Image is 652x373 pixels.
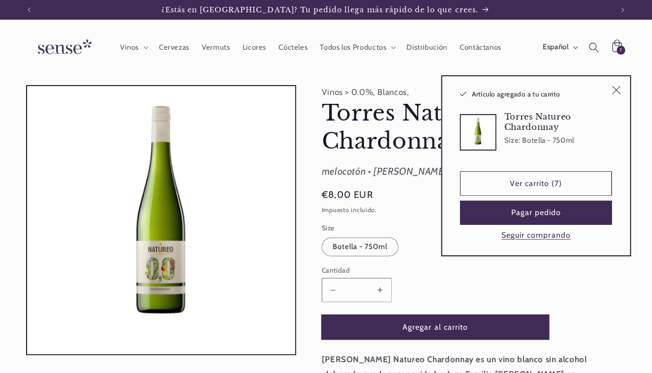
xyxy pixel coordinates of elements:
[22,30,104,65] a: Sense
[322,163,626,181] div: melocotón • [PERSON_NAME] • fresco
[196,36,237,58] a: Vermuts
[543,42,569,53] span: Español
[26,85,296,355] media-gallery: Visor de la galería
[523,136,574,145] dd: Botella - 750ml
[504,136,521,145] dt: Size:
[454,36,508,58] a: Contáctanos
[114,36,153,58] summary: Vinos
[460,171,612,195] a: Ver carrito (7)
[620,46,623,55] span: 7
[202,43,230,52] span: Vermuts
[583,36,605,59] summary: Búsqueda
[504,112,612,132] h3: Torres Natureo Chardonnay
[26,33,100,62] img: Sense
[159,43,189,52] span: Cervezas
[322,238,399,256] label: Botella - 750ml
[279,43,308,52] span: Cócteles
[322,99,626,155] h1: Torres Natureo Chardonnay
[322,315,549,339] button: Agregar al carrito
[243,43,266,52] span: Licores
[273,36,314,58] a: Cócteles
[153,36,195,58] a: Cervezas
[236,36,273,58] a: Licores
[401,36,454,58] a: Distribución
[120,43,139,52] span: Vinos
[320,43,387,52] span: Todos los Productos
[162,5,479,14] span: ¿Estás en [GEOGRAPHIC_DATA]? Tu pedido llega más rápido de lo que crees.
[498,230,574,241] button: Seguir comprando
[460,201,612,225] button: Pagar pedido
[460,89,605,99] h2: Artículo agregado a tu carrito
[460,43,501,52] span: Contáctanos
[314,36,401,58] summary: Todos los Productos
[537,37,583,57] button: Español
[407,43,448,52] span: Distribución
[441,75,631,256] div: Artículo agregado a tu carrito
[322,188,373,202] span: €8,00 EUR
[322,265,549,275] label: Cantidad
[605,79,628,101] button: Cerrar
[322,223,336,233] legend: Size
[322,205,626,216] div: Impuesto incluido.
